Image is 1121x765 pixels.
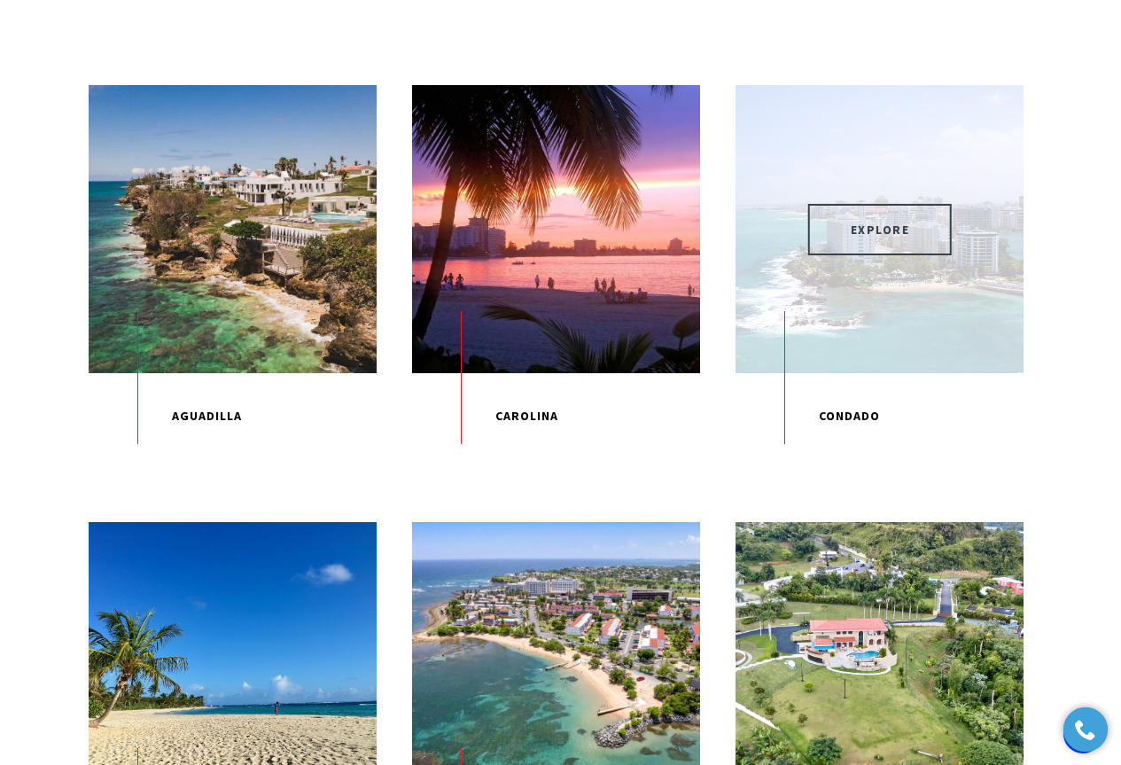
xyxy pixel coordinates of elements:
p: Carolina [412,373,700,460]
p: Condado [736,373,1024,460]
a: EXPLORE EXPLORE Condado [736,85,1024,460]
p: Aguadilla [89,373,377,460]
a: EXPLORE Aguadilla [89,85,377,460]
a: EXPLORE Carolina [412,85,700,460]
span: EXPLORE [808,204,953,255]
